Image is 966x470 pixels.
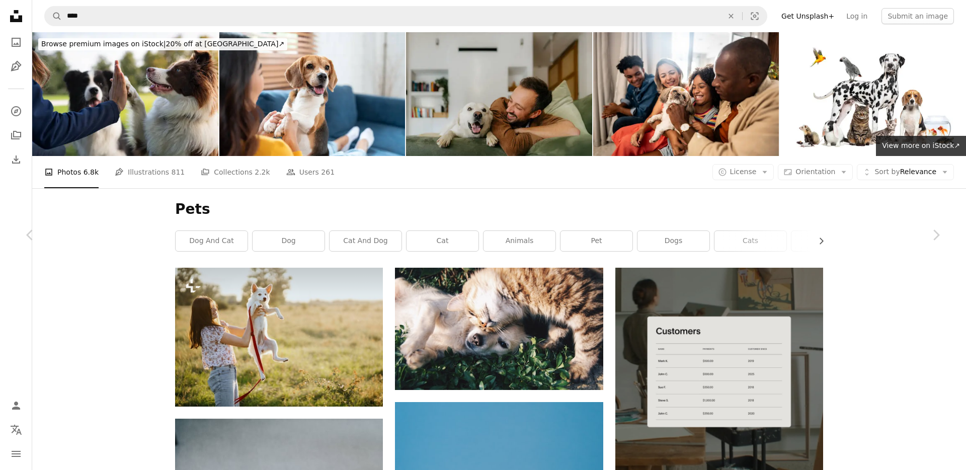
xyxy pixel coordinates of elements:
[712,164,774,180] button: License
[172,167,185,178] span: 811
[175,333,383,342] a: Happy young woman holding cute white puppy in warm sunset light in summer meadow. Girl holding pl...
[321,167,335,178] span: 261
[857,164,954,180] button: Sort byRelevance
[840,8,873,24] a: Log in
[45,7,62,26] button: Search Unsplash
[395,268,603,390] img: white dog and gray cat hugging each other on grass
[6,125,26,145] a: Collections
[637,231,709,251] a: dogs
[6,32,26,52] a: Photos
[395,324,603,333] a: white dog and gray cat hugging each other on grass
[219,32,406,156] img: Portrait of beagle dog playing with Asian young woman on sofa in living room at cozy home. Pet an...
[6,420,26,440] button: Language
[6,149,26,170] a: Download History
[44,6,767,26] form: Find visuals sitewide
[743,7,767,26] button: Visual search
[484,231,555,251] a: animals
[6,444,26,464] button: Menu
[791,231,863,251] a: animal
[730,168,757,176] span: License
[175,200,823,218] h1: Pets
[330,231,401,251] a: cat and dog
[6,101,26,121] a: Explore
[714,231,786,251] a: cats
[253,231,325,251] a: dog
[41,40,166,48] span: Browse premium images on iStock |
[780,32,966,156] img: Large group of pets sitting and standing in front of white background
[874,168,900,176] span: Sort by
[201,156,270,188] a: Collections 2.2k
[406,32,592,156] img: Best friends
[812,231,823,251] button: scroll list to the right
[176,231,248,251] a: dog and cat
[881,8,954,24] button: Submit an image
[795,168,835,176] span: Orientation
[286,156,335,188] a: Users 261
[882,141,960,149] span: View more on iStock ↗
[407,231,478,251] a: cat
[6,396,26,416] a: Log in / Sign up
[115,156,185,188] a: Illustrations 811
[32,32,218,156] img: Border collie with owner training in a public park
[41,40,284,48] span: 20% off at [GEOGRAPHIC_DATA] ↗
[874,167,936,177] span: Relevance
[255,167,270,178] span: 2.2k
[775,8,840,24] a: Get Unsplash+
[720,7,742,26] button: Clear
[778,164,853,180] button: Orientation
[876,136,966,156] a: View more on iStock↗
[593,32,779,156] img: Family petting their dog at home
[6,56,26,76] a: Illustrations
[906,187,966,283] a: Next
[560,231,632,251] a: pet
[175,268,383,406] img: Happy young woman holding cute white puppy in warm sunset light in summer meadow. Girl holding pl...
[32,32,293,56] a: Browse premium images on iStock|20% off at [GEOGRAPHIC_DATA]↗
